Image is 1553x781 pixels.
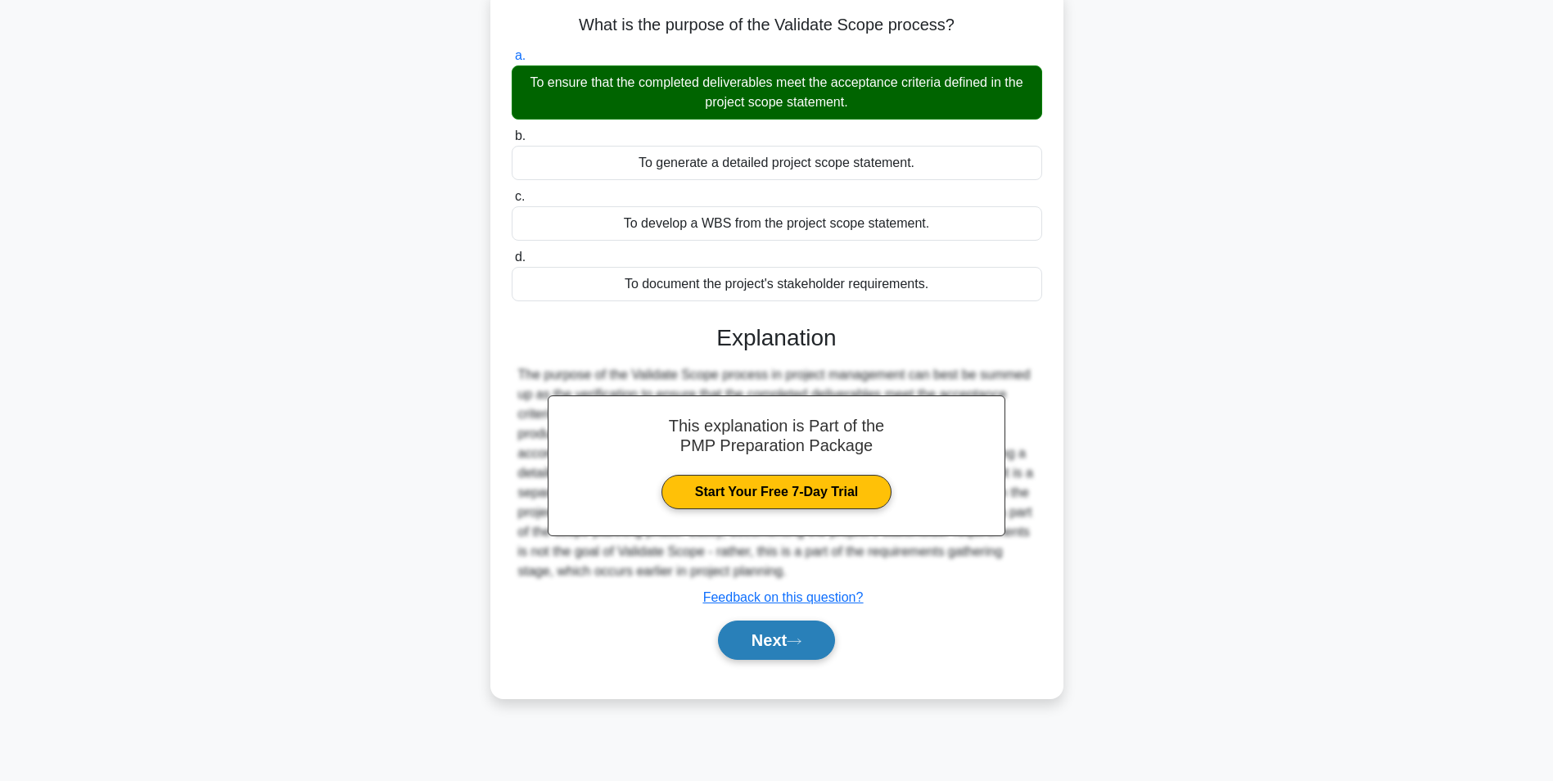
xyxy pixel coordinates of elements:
div: To ensure that the completed deliverables meet the acceptance criteria defined in the project sco... [512,65,1042,120]
button: Next [718,621,835,660]
h3: Explanation [521,324,1032,352]
div: To develop a WBS from the project scope statement. [512,206,1042,241]
span: a. [515,48,526,62]
span: c. [515,189,525,203]
div: To generate a detailed project scope statement. [512,146,1042,180]
a: Start Your Free 7-Day Trial [661,475,892,509]
a: Feedback on this question? [703,590,864,604]
div: The purpose of the Validate Scope process in project management can best be summed up as the veri... [518,365,1036,581]
span: d. [515,250,526,264]
h5: What is the purpose of the Validate Scope process? [510,15,1044,36]
div: To document the project's stakeholder requirements. [512,267,1042,301]
span: b. [515,129,526,142]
